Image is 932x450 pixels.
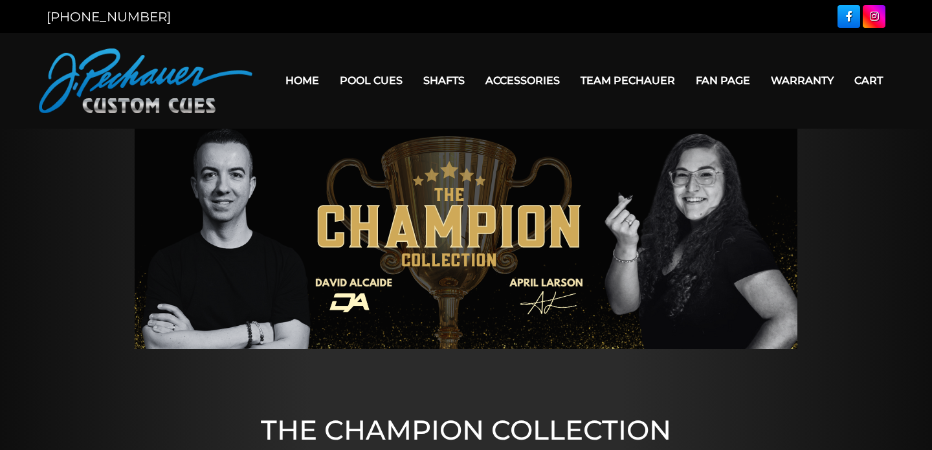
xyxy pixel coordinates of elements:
[685,64,760,97] a: Fan Page
[570,64,685,97] a: Team Pechauer
[760,64,844,97] a: Warranty
[275,64,329,97] a: Home
[413,64,475,97] a: Shafts
[329,64,413,97] a: Pool Cues
[475,64,570,97] a: Accessories
[47,9,171,25] a: [PHONE_NUMBER]
[39,48,252,113] img: Pechauer Custom Cues
[844,64,893,97] a: Cart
